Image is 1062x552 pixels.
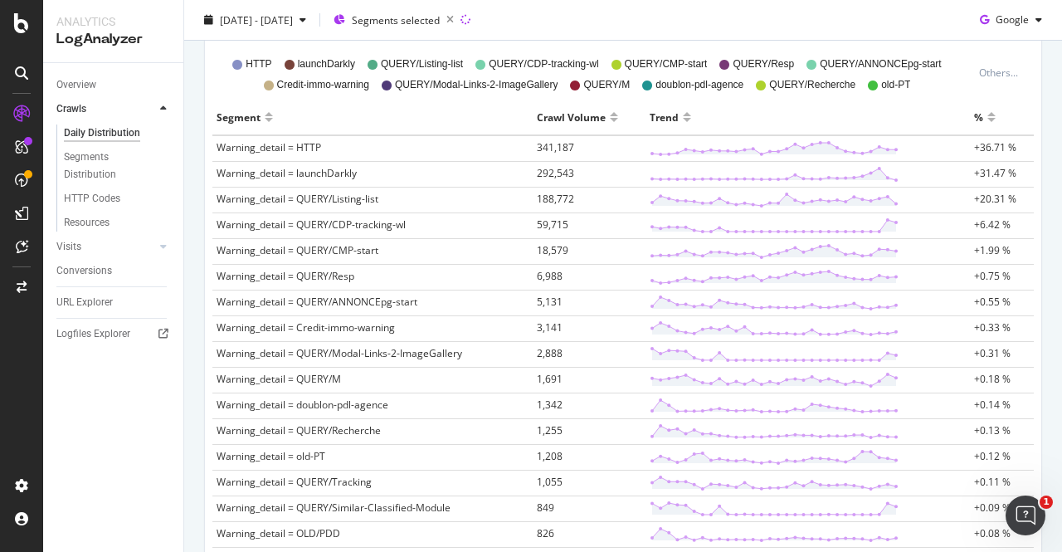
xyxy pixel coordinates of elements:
[769,78,855,92] span: QUERY/Recherche
[537,140,574,154] span: 341,187
[537,217,568,232] span: 59,715
[217,526,340,540] span: Warning_detail = OLD/PDD
[56,325,172,343] a: Logfiles Explorer
[217,501,451,515] span: Warning_detail = QUERY/Similar-Classified-Module
[217,449,325,463] span: Warning_detail = old-PT
[217,346,462,360] span: Warning_detail = QUERY/Modal-Links-2-ImageGallery
[197,7,313,33] button: [DATE] - [DATE]
[537,104,606,130] div: Crawl Volume
[217,475,372,489] span: Warning_detail = QUERY/Tracking
[246,57,271,71] span: HTTP
[537,320,563,335] span: 3,141
[974,475,1011,489] span: +0.11 %
[537,526,554,540] span: 826
[217,269,354,283] span: Warning_detail = QUERY/Resp
[537,423,563,437] span: 1,255
[217,104,261,130] div: Segment
[56,262,112,280] div: Conversions
[979,66,1025,80] div: Others...
[974,217,1011,232] span: +6.42 %
[277,78,369,92] span: Credit-immo-warning
[974,243,1011,257] span: +1.99 %
[974,295,1011,309] span: +0.55 %
[537,475,563,489] span: 1,055
[217,320,395,335] span: Warning_detail = Credit-immo-warning
[217,243,378,257] span: Warning_detail = QUERY/CMP-start
[381,57,463,71] span: QUERY/Listing-list
[537,372,563,386] span: 1,691
[974,526,1011,540] span: +0.08 %
[820,57,941,71] span: QUERY/ANNONCEpg-start
[56,30,170,49] div: LogAnalyzer
[327,7,460,33] button: Segments selected
[64,190,120,208] div: HTTP Codes
[298,57,355,71] span: launchDarkly
[625,57,708,71] span: QUERY/CMP-start
[583,78,630,92] span: QUERY/M
[64,149,156,183] div: Segments Distribution
[537,346,563,360] span: 2,888
[537,501,554,515] span: 849
[974,501,1011,515] span: +0.09 %
[1006,496,1045,535] iframe: Intercom live chat
[973,7,1049,33] button: Google
[974,372,1011,386] span: +0.18 %
[217,192,378,206] span: Warning_detail = QUERY/Listing-list
[974,320,1011,335] span: +0.33 %
[974,269,1011,283] span: +0.75 %
[56,100,155,118] a: Crawls
[1040,496,1053,509] span: 1
[395,78,558,92] span: QUERY/Modal-Links-2-ImageGallery
[56,238,81,256] div: Visits
[56,13,170,30] div: Analytics
[974,449,1011,463] span: +0.12 %
[56,294,113,311] div: URL Explorer
[56,294,172,311] a: URL Explorer
[650,104,679,130] div: Trend
[974,398,1011,412] span: +0.14 %
[974,166,1016,180] span: +31.47 %
[64,190,172,208] a: HTTP Codes
[64,125,140,142] div: Daily Distribution
[217,140,321,154] span: Warning_detail = HTTP
[733,57,794,71] span: QUERY/Resp
[217,295,417,309] span: Warning_detail = QUERY/ANNONCEpg-start
[537,192,574,206] span: 188,772
[996,12,1029,27] span: Google
[489,57,598,71] span: QUERY/CDP-tracking-wl
[655,78,743,92] span: doublon-pdl-agence
[352,12,440,27] span: Segments selected
[220,12,293,27] span: [DATE] - [DATE]
[217,398,388,412] span: Warning_detail = doublon-pdl-agence
[974,140,1016,154] span: +36.71 %
[217,166,357,180] span: Warning_detail = launchDarkly
[64,214,110,232] div: Resources
[537,166,574,180] span: 292,543
[974,192,1016,206] span: +20.31 %
[56,238,155,256] a: Visits
[881,78,910,92] span: old-PT
[974,104,983,130] div: %
[537,449,563,463] span: 1,208
[974,346,1011,360] span: +0.31 %
[537,243,568,257] span: 18,579
[64,125,172,142] a: Daily Distribution
[56,100,86,118] div: Crawls
[56,325,130,343] div: Logfiles Explorer
[56,76,172,94] a: Overview
[217,372,341,386] span: Warning_detail = QUERY/M
[64,214,172,232] a: Resources
[217,217,406,232] span: Warning_detail = QUERY/CDP-tracking-wl
[537,398,563,412] span: 1,342
[64,149,172,183] a: Segments Distribution
[537,269,563,283] span: 6,988
[217,423,381,437] span: Warning_detail = QUERY/Recherche
[56,76,96,94] div: Overview
[974,423,1011,437] span: +0.13 %
[537,295,563,309] span: 5,131
[56,262,172,280] a: Conversions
